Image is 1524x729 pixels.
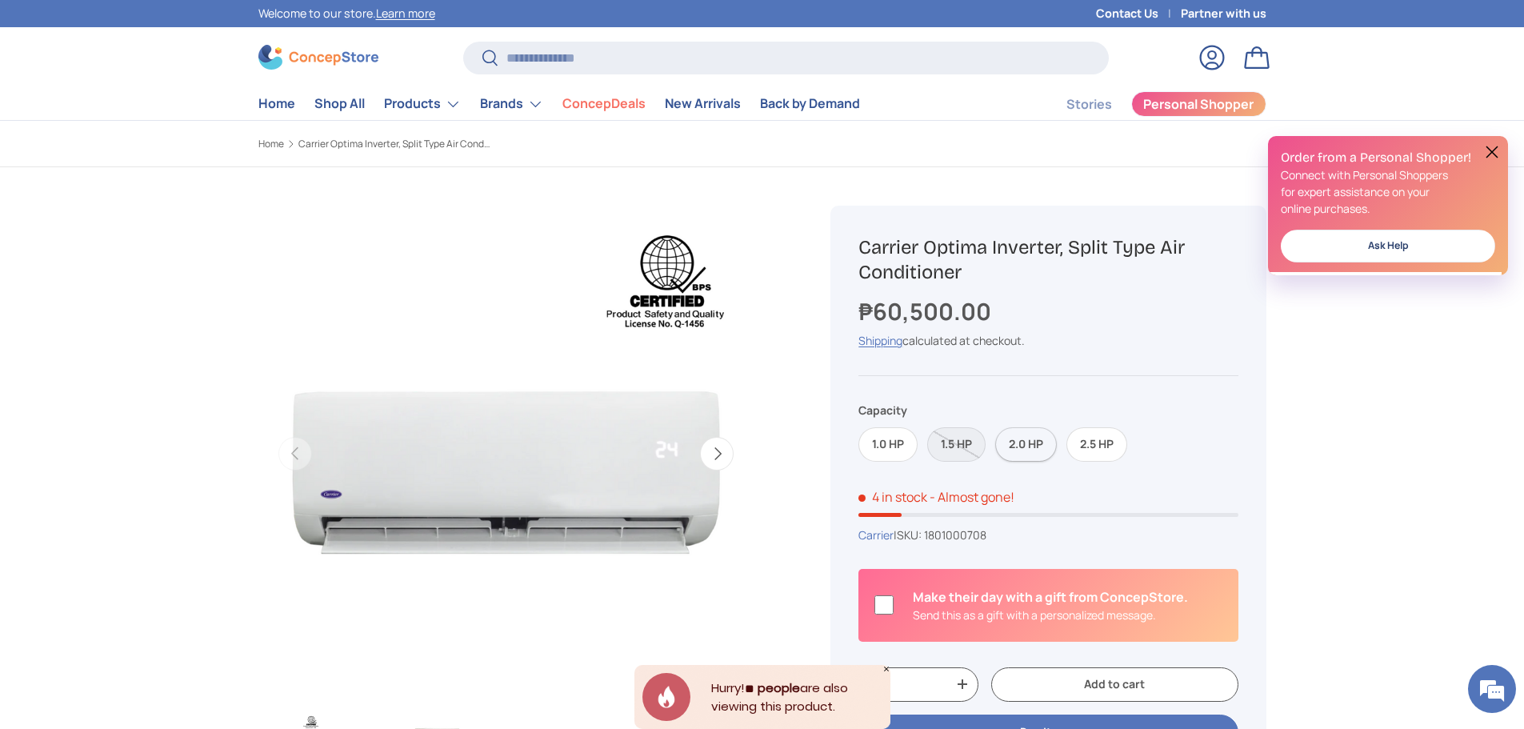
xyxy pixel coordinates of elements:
[930,488,1014,506] p: - Almost gone!
[874,595,894,615] input: Is this a gift?
[858,235,1238,285] h1: Carrier Optima Inverter, Split Type Air Conditioner
[258,139,284,149] a: Home
[991,667,1238,702] button: Add to cart
[1181,5,1266,22] a: Partner with us
[913,587,1188,623] div: Is this a gift?
[858,402,907,419] legend: Capacity
[258,88,860,120] nav: Primary
[924,527,986,543] span: 1801000708
[858,488,927,506] span: 4 in stock
[858,333,902,348] a: Shipping
[1096,5,1181,22] a: Contact Us
[376,6,435,21] a: Learn more
[258,45,378,70] img: ConcepStore
[882,665,890,673] div: Close
[665,88,741,119] a: New Arrivals
[858,527,894,543] a: Carrier
[562,88,646,119] a: ConcepDeals
[927,427,986,462] label: Sold out
[258,5,435,22] p: Welcome to our store.
[1143,98,1254,110] span: Personal Shopper
[258,88,295,119] a: Home
[374,88,470,120] summary: Products
[897,527,922,543] span: SKU:
[760,88,860,119] a: Back by Demand
[858,295,995,327] strong: ₱60,500.00
[1281,230,1495,262] a: Ask Help
[1281,166,1495,217] p: Connect with Personal Shoppers for expert assistance on your online purchases.
[894,527,986,543] span: |
[1281,149,1495,166] h2: Order from a Personal Shopper!
[298,139,490,149] a: Carrier Optima Inverter, Split Type Air Conditioner
[1066,89,1112,120] a: Stories
[314,88,365,119] a: Shop All
[258,137,793,151] nav: Breadcrumbs
[1028,88,1266,120] nav: Secondary
[470,88,553,120] summary: Brands
[1131,91,1266,117] a: Personal Shopper
[858,332,1238,349] div: calculated at checkout.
